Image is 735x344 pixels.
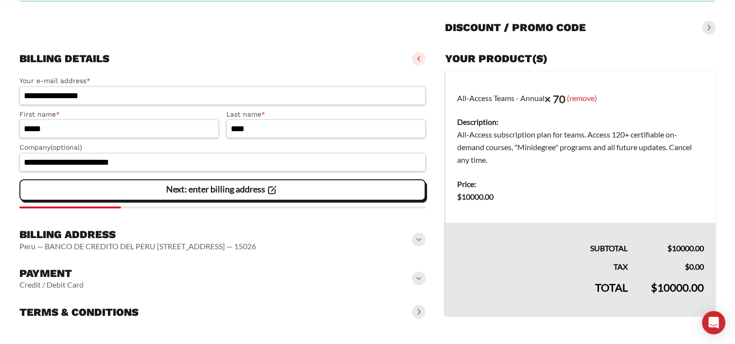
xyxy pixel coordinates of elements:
h3: Payment [19,267,84,280]
h3: Terms & conditions [19,306,138,319]
bdi: 0.00 [685,262,704,271]
label: Your e-mail address [19,75,426,86]
td: All-Access Teams - Annual [445,71,716,172]
vaadin-horizontal-layout: Peru — BANCO DE CREDITO DEL PERU [STREET_ADDRESS] — 15026 [19,241,256,251]
label: Last name [226,109,426,120]
div: Open Intercom Messenger [702,311,725,334]
bdi: 10000.00 [651,281,704,294]
th: Subtotal [445,223,639,255]
span: (optional) [51,143,82,151]
vaadin-horizontal-layout: Credit / Debit Card [19,280,84,290]
span: $ [685,262,689,271]
h3: Discount / promo code [445,21,586,34]
span: $ [457,192,462,201]
bdi: 10000.00 [667,243,704,253]
span: $ [667,243,672,253]
dt: Price: [457,178,704,190]
vaadin-button: Next: enter billing address [19,179,426,201]
h3: Billing address [19,228,256,241]
span: $ [651,281,657,294]
bdi: 10000.00 [457,192,494,201]
a: (remove) [567,93,597,103]
th: Total [445,273,639,316]
h3: Billing details [19,52,109,66]
label: Company [19,142,426,153]
th: Tax [445,255,639,273]
label: First name [19,109,219,120]
dd: All-Access subscription plan for teams. Access 120+ certifiable on-demand courses, "Minidegree" p... [457,128,704,166]
dt: Description: [457,116,704,128]
strong: × 70 [545,92,565,105]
